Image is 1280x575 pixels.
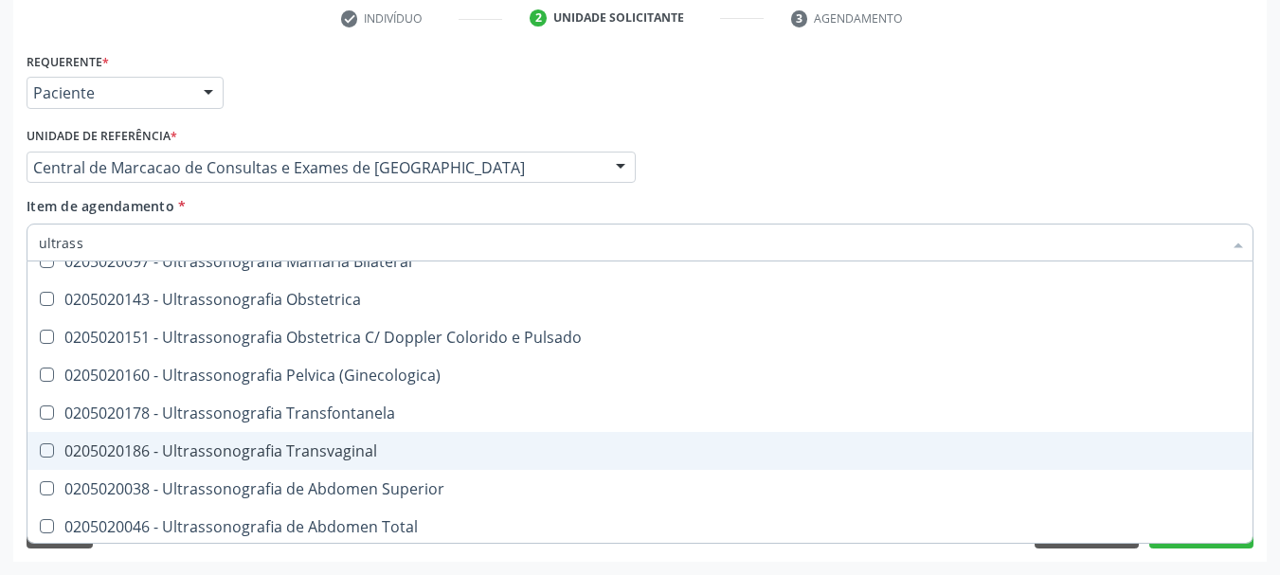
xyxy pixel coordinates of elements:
div: 0205020178 - Ultrassonografia Transfontanela [39,405,1241,421]
div: 0205020143 - Ultrassonografia Obstetrica [39,292,1241,307]
div: 0205020151 - Ultrassonografia Obstetrica C/ Doppler Colorido e Pulsado [39,330,1241,345]
div: 0205020038 - Ultrassonografia de Abdomen Superior [39,481,1241,496]
div: 0205020097 - Ultrassonografia Mamaria Bilateral [39,254,1241,269]
span: Paciente [33,83,185,102]
label: Requerente [27,47,109,77]
div: Unidade solicitante [553,9,684,27]
span: Central de Marcacao de Consultas e Exames de [GEOGRAPHIC_DATA] [33,158,597,177]
div: 0205020186 - Ultrassonografia Transvaginal [39,443,1241,458]
input: Buscar por procedimentos [39,224,1222,261]
div: 0205020160 - Ultrassonografia Pelvica (Ginecologica) [39,368,1241,383]
div: 2 [530,9,547,27]
div: 0205020046 - Ultrassonografia de Abdomen Total [39,519,1241,534]
label: Unidade de referência [27,122,177,152]
span: Item de agendamento [27,197,174,215]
